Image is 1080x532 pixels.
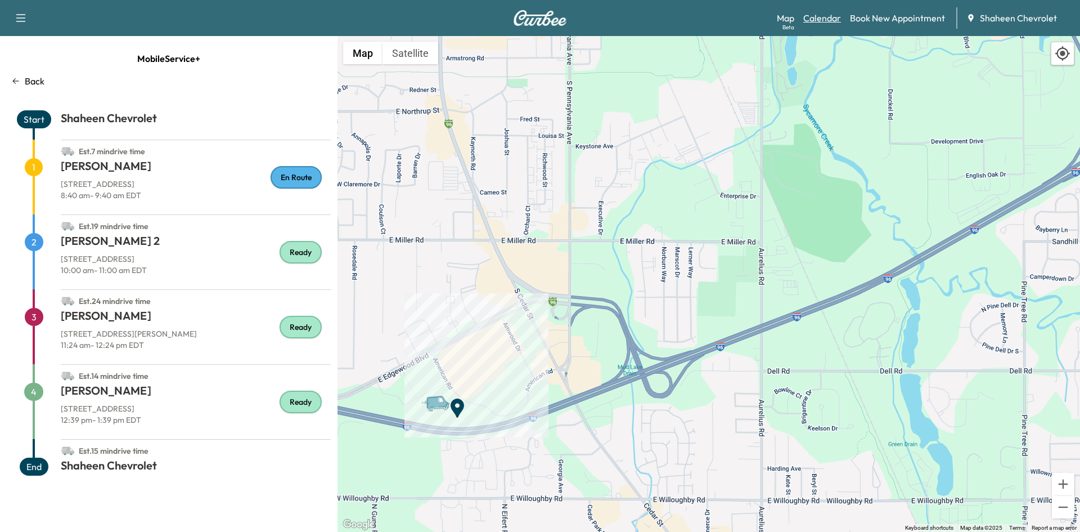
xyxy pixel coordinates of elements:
[61,190,331,201] p: 8:40 am - 9:40 am EDT
[61,308,331,328] h1: [PERSON_NAME]
[850,11,945,25] a: Book New Appointment
[137,47,200,70] span: MobileService+
[24,383,43,401] span: 4
[803,11,841,25] a: Calendar
[343,42,382,64] button: Show street map
[905,524,953,532] button: Keyboard shortcuts
[25,158,43,176] span: 1
[1032,525,1077,531] a: Report a map error
[25,233,43,251] span: 2
[79,371,148,381] span: Est. 14 min drive time
[382,42,438,64] button: Show satellite imagery
[782,23,794,32] div: Beta
[280,316,322,338] div: Ready
[980,11,1057,25] span: Shaheen Chevrolet
[79,446,148,456] span: Est. 15 min drive time
[61,414,331,426] p: 12:39 pm - 1:39 pm EDT
[513,10,567,26] img: Curbee Logo
[61,383,331,403] h1: [PERSON_NAME]
[280,241,322,263] div: Ready
[280,391,322,413] div: Ready
[79,296,151,306] span: Est. 24 min drive time
[271,166,322,189] div: En Route
[61,110,331,131] h1: Shaheen Chevrolet
[777,11,794,25] a: MapBeta
[61,178,331,190] p: [STREET_ADDRESS]
[25,308,43,326] span: 3
[1052,473,1074,495] button: Zoom in
[61,339,331,351] p: 11:24 am - 12:24 pm EDT
[61,265,331,276] p: 10:00 am - 11:00 am EDT
[61,158,331,178] h1: [PERSON_NAME]
[17,110,51,128] span: Start
[340,517,377,532] a: Open this area in Google Maps (opens a new window)
[61,233,331,253] h1: [PERSON_NAME] 2
[61,403,331,414] p: [STREET_ADDRESS]
[1052,496,1074,518] button: Zoom out
[421,383,460,403] gmp-advanced-marker: Van
[61,458,331,478] h1: Shaheen Chevrolet
[340,517,377,532] img: Google
[79,146,145,157] span: Est. 7 min drive time
[960,525,1002,531] span: Map data ©2025
[61,253,331,265] p: [STREET_ADDRESS]
[1009,525,1025,531] a: Terms (opens in new tab)
[1051,42,1074,65] div: Recenter map
[446,391,469,414] gmp-advanced-marker: End Point
[25,74,44,88] p: Back
[20,458,48,476] span: End
[79,221,148,231] span: Est. 19 min drive time
[61,328,331,339] p: [STREET_ADDRESS][PERSON_NAME]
